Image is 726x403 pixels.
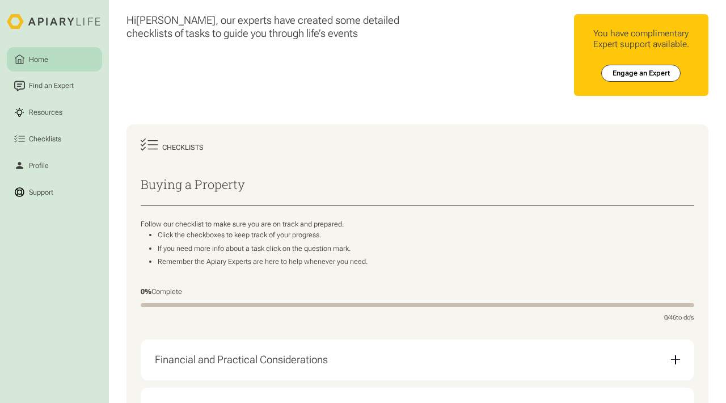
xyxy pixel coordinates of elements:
a: Resources [7,100,102,125]
li: If you need more info about a task click on the question mark. [158,244,694,253]
div: Profile [27,160,50,171]
span: 46 [669,314,676,321]
li: Click the checkboxes to keep track of your progress. [158,230,694,240]
div: Checklists [162,143,204,152]
a: Home [7,47,102,72]
span: [PERSON_NAME] [136,14,216,27]
a: Profile [7,153,102,178]
div: Support [27,187,55,198]
div: You have complimentary Expert support available. [581,28,701,51]
h2: Buying a Property [141,178,694,191]
div: Home [27,54,50,65]
div: Hi , our experts have created some detailed checklists of tasks to guide you through life’s events [126,14,416,41]
span: 0% [141,287,151,296]
a: Find an Expert [7,73,102,98]
p: Follow our checklist to make sure you are on track and prepared. [141,220,694,229]
a: Checklists [7,127,102,152]
div: Complete [141,287,694,296]
div: / to do's [664,314,694,322]
li: Remember the Apiary Experts are here to help whenever you need. [158,257,694,266]
div: Financial and Practical Considerations [155,346,680,373]
div: Checklists [27,133,63,144]
div: Resources [27,107,64,118]
div: Find an Expert [27,81,75,91]
a: Engage an Expert [601,65,681,82]
span: 0 [664,314,668,321]
div: Financial and Practical Considerations [155,354,328,366]
a: Support [7,180,102,205]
